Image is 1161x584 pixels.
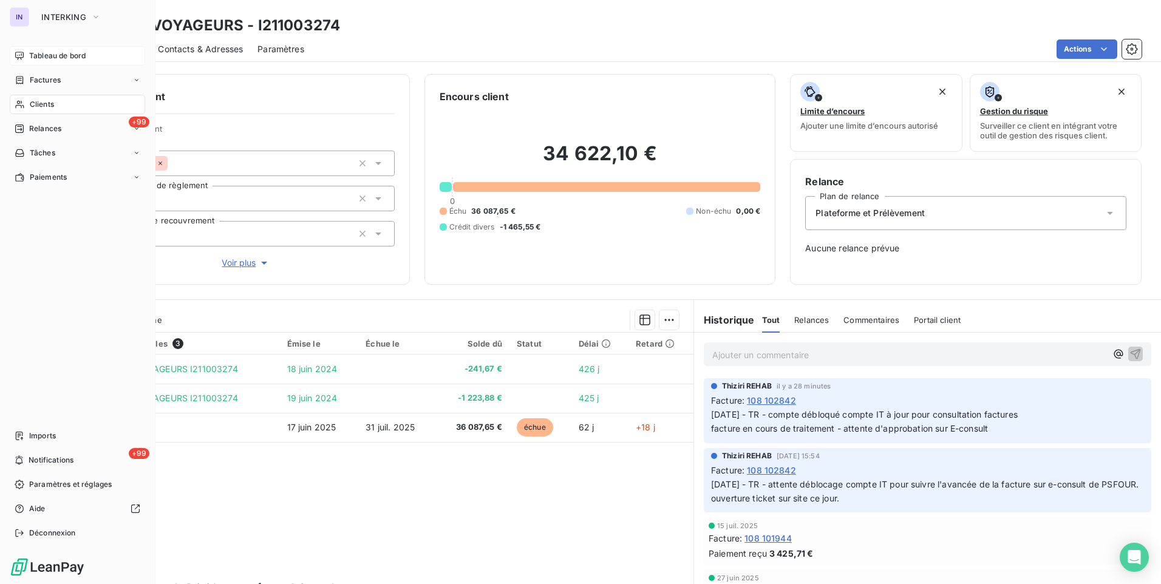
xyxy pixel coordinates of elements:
span: 27 juin 2025 [717,574,759,582]
div: Émise le [287,339,352,348]
span: 426 j [579,364,600,374]
span: échue [517,418,553,436]
span: 108 102842 [747,394,796,407]
div: Retard [636,339,686,348]
span: 108 102842 [747,464,796,477]
span: Tâches [30,148,55,158]
span: Paiements [30,172,67,183]
span: 0,00 € [736,206,760,217]
span: Relances [29,123,61,134]
div: Délai [579,339,621,348]
span: Thiziri REHAB [722,450,772,461]
a: Paiements [10,168,145,187]
span: 3 425,71 € [769,547,814,560]
a: Tâches [10,143,145,163]
span: Plateforme et Prélèvement [815,207,925,219]
span: 36 087,65 € [471,206,516,217]
span: 15 juil. 2025 [717,522,758,529]
span: INTERKING [41,12,86,22]
input: Ajouter une valeur [168,158,177,169]
input: Ajouter une valeur [152,193,162,204]
span: Déconnexion [29,528,76,538]
button: Voir plus [98,256,395,270]
span: Facture : [711,394,744,407]
a: +99Relances [10,119,145,138]
h6: Historique [694,313,755,327]
h6: Relance [805,174,1126,189]
span: [DATE] - TR - attente déblocage compte IT pour suivre l'avancée de la facture sur e-consult de PS... [711,479,1141,503]
span: Clients [30,99,54,110]
span: Paramètres [257,43,304,55]
span: 62 j [579,422,594,432]
span: Facture : [711,464,744,477]
span: VIR SNCF VOYAGEURS I211003274 [92,364,237,374]
span: [DATE] 15:54 [777,452,820,460]
span: 3 [172,338,183,349]
span: Relances [794,315,829,325]
a: Paramètres et réglages [10,475,145,494]
span: 19 juin 2024 [287,393,338,403]
span: 108 101944 [744,532,792,545]
span: Surveiller ce client en intégrant votre outil de gestion des risques client. [980,121,1131,140]
span: -1 223,88 € [443,392,502,404]
div: Pièces comptables [92,338,272,349]
span: 425 j [579,393,599,403]
span: Portail client [914,315,961,325]
span: Limite d’encours [800,106,865,116]
span: +18 j [636,422,655,432]
h6: Encours client [440,89,509,104]
span: Aide [29,503,46,514]
span: 36 087,65 € [443,421,502,433]
button: Gestion du risqueSurveiller ce client en intégrant votre outil de gestion des risques client. [970,74,1142,152]
a: Imports [10,426,145,446]
span: 31 juil. 2025 [366,422,415,432]
div: Statut [517,339,564,348]
div: Open Intercom Messenger [1120,543,1149,572]
span: Échu [449,206,467,217]
span: Tableau de bord [29,50,86,61]
span: Imports [29,430,56,441]
a: Tableau de bord [10,46,145,66]
span: Aucune relance prévue [805,242,1126,254]
a: Clients [10,95,145,114]
span: 17 juin 2025 [287,422,336,432]
h2: 34 622,10 € [440,141,761,178]
span: Tout [762,315,780,325]
span: -241,67 € [443,363,502,375]
h6: Informations client [73,89,395,104]
span: Propriétés Client [98,124,395,141]
span: Facture : [709,532,742,545]
img: Logo LeanPay [10,557,85,577]
span: +99 [129,117,149,127]
span: Thiziri REHAB [722,381,772,392]
a: Aide [10,499,145,518]
span: Voir plus [222,257,270,269]
div: Échue le [366,339,429,348]
span: Factures [30,75,61,86]
span: [DATE] - TR - compte débloqué compte IT à jour pour consultation factures facture en cours de tra... [711,409,1018,433]
div: IN [10,7,29,27]
span: VIR SNCF VOYAGEURS I211003274 [92,393,237,403]
span: +99 [129,448,149,459]
span: Crédit divers [449,222,495,233]
span: Commentaires [843,315,899,325]
span: Paiement reçu [709,547,767,560]
span: Gestion du risque [980,106,1048,116]
span: Contacts & Adresses [158,43,243,55]
span: 18 juin 2024 [287,364,338,374]
span: Paramètres et réglages [29,479,112,490]
span: Non-échu [696,206,731,217]
span: il y a 28 minutes [777,382,831,390]
button: Actions [1057,39,1117,59]
a: Factures [10,70,145,90]
div: Solde dû [443,339,502,348]
span: -1 465,55 € [500,222,541,233]
span: Ajouter une limite d’encours autorisé [800,121,938,131]
span: Notifications [29,455,73,466]
span: 0 [450,196,455,206]
h3: SNCF VOYAGEURS - I211003274 [107,15,340,36]
button: Limite d’encoursAjouter une limite d’encours autorisé [790,74,962,152]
